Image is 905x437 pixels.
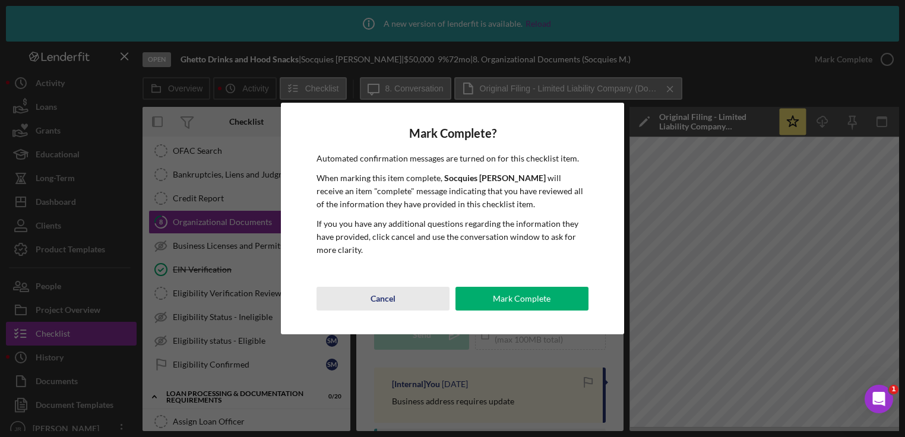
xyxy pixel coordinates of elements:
[317,152,588,165] p: Automated confirmation messages are turned on for this checklist item.
[865,385,893,413] iframe: Intercom live chat
[455,287,588,311] button: Mark Complete
[317,287,450,311] button: Cancel
[317,217,588,257] p: If you you have any additional questions regarding the information they have provided, click canc...
[317,126,588,140] h4: Mark Complete?
[889,385,898,394] span: 1
[317,172,588,211] p: When marking this item complete, will receive an item "complete" message indicating that you have...
[444,173,546,183] b: Socquies [PERSON_NAME]
[493,287,550,311] div: Mark Complete
[371,287,395,311] div: Cancel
